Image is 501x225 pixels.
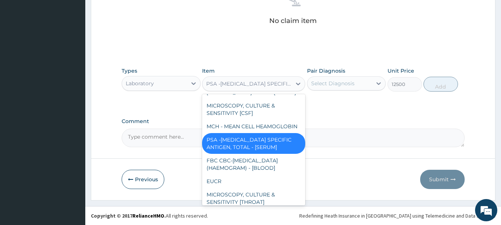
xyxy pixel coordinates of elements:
[269,17,317,24] p: No claim item
[132,212,164,219] a: RelianceHMO
[202,120,305,133] div: MCH - MEAN CELL HEAMOGLOBIN
[14,37,30,56] img: d_794563401_company_1708531726252_794563401
[202,188,305,209] div: MICROSCOPY, CULTURE & SENSITIVITY [THROAT]
[388,67,414,75] label: Unit Price
[206,80,292,87] div: PSA -[MEDICAL_DATA] SPECIFIC ANTIGEN, TOTAL - [SERUM]
[91,212,166,219] strong: Copyright © 2017 .
[311,80,355,87] div: Select Diagnosis
[202,154,305,175] div: FBC CBC-[MEDICAL_DATA] (HAEMOGRAM) - [BLOOD]
[4,148,141,174] textarea: Type your message and hit 'Enter'
[122,68,137,74] label: Types
[122,4,139,21] div: Minimize live chat window
[122,118,465,125] label: Comment
[202,99,305,120] div: MICROSCOPY, CULTURE & SENSITIVITY [CSF]
[299,212,495,219] div: Redefining Heath Insurance in [GEOGRAPHIC_DATA] using Telemedicine and Data Science!
[43,66,102,141] span: We're online!
[85,206,501,225] footer: All rights reserved.
[307,67,345,75] label: Pair Diagnosis
[420,170,465,189] button: Submit
[39,42,125,51] div: Chat with us now
[202,133,305,154] div: PSA -[MEDICAL_DATA] SPECIFIC ANTIGEN, TOTAL - [SERUM]
[423,77,458,92] button: Add
[126,80,154,87] div: Laboratory
[122,170,164,189] button: Previous
[202,175,305,188] div: EUCR
[202,67,215,75] label: Item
